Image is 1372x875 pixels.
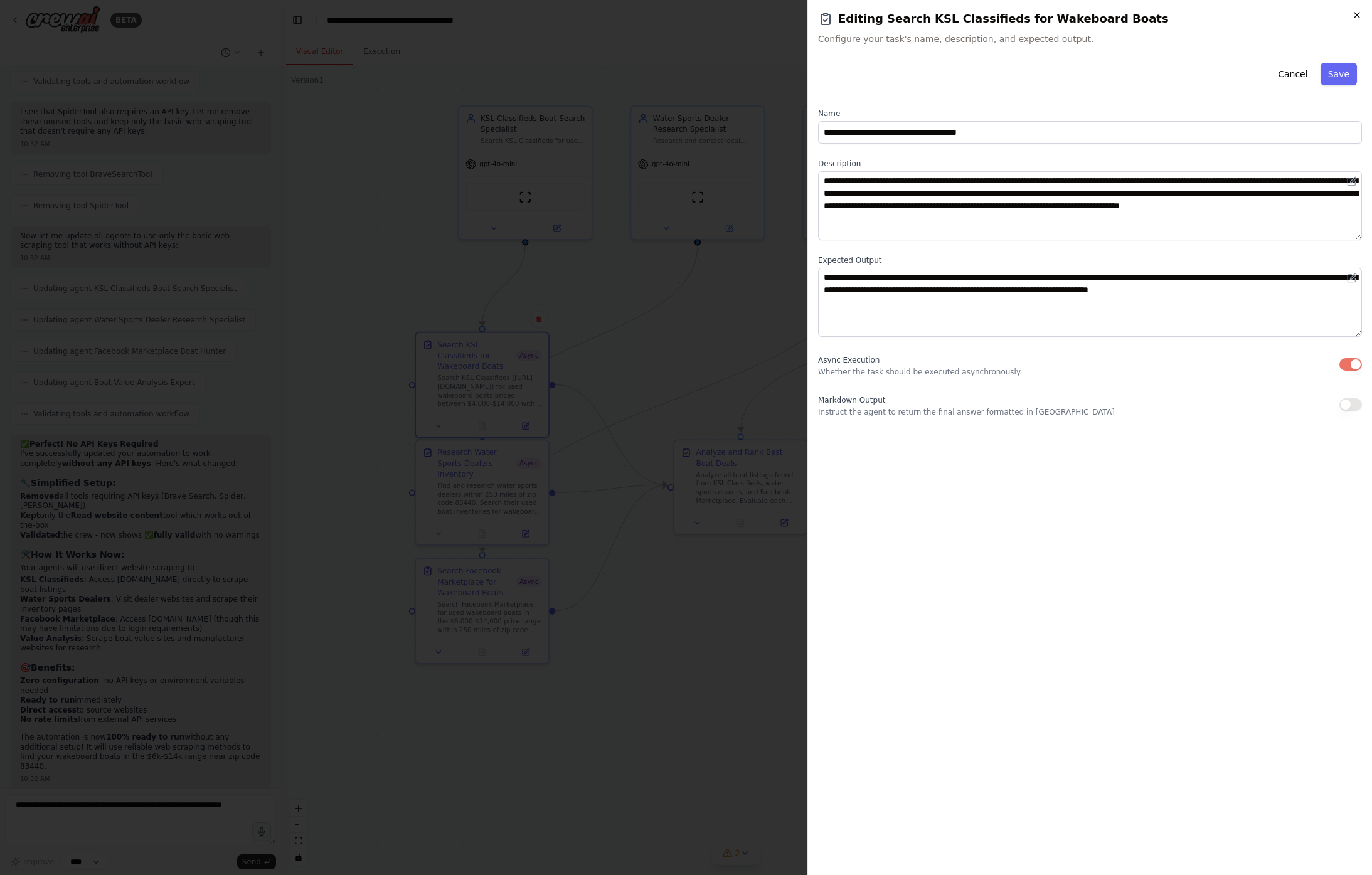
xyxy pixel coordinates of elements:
button: Open in editor [1344,270,1359,285]
label: Expected Output [818,255,1362,265]
h2: Editing Search KSL Classifieds for Wakeboard Boats [818,10,1362,28]
span: Async Execution [818,356,880,364]
button: Open in editor [1344,174,1359,189]
button: Save [1321,63,1357,85]
label: Name [818,109,1362,119]
button: Cancel [1270,63,1315,85]
span: Configure your task's name, description, and expected output. [818,33,1362,45]
p: Instruct the agent to return the final answer formatted in [GEOGRAPHIC_DATA] [818,407,1115,417]
span: Markdown Output [818,396,885,405]
label: Description [818,159,1362,169]
p: Whether the task should be executed asynchronously. [818,367,1022,377]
